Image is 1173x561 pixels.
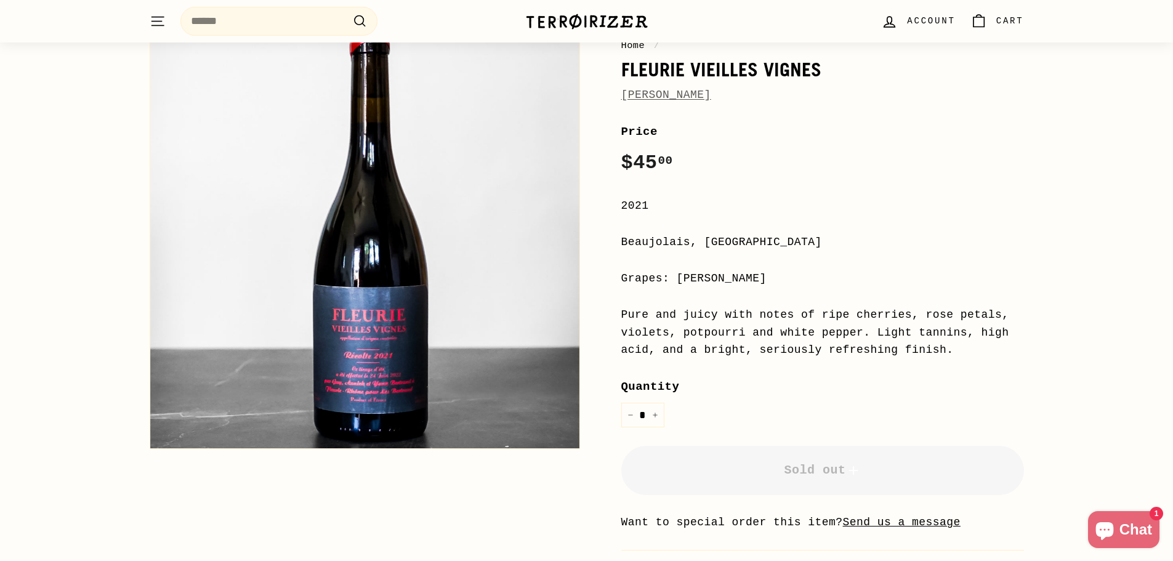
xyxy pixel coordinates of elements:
[621,89,711,101] a: [PERSON_NAME]
[621,197,1024,215] div: 2021
[621,270,1024,288] div: Grapes: [PERSON_NAME]
[621,123,1024,141] label: Price
[621,233,1024,251] div: Beaujolais, [GEOGRAPHIC_DATA]
[907,14,955,28] span: Account
[874,3,962,39] a: Account
[621,151,673,174] span: $45
[621,59,1024,80] h1: Fleurie Vieilles Vignes
[621,306,1024,359] div: Pure and juicy with notes of ripe cherries, rose petals, violets, potpourri and white pepper. Lig...
[996,14,1024,28] span: Cart
[658,154,672,167] sup: 00
[1084,511,1163,551] inbox-online-store-chat: Shopify online store chat
[843,516,961,528] a: Send us a message
[646,403,664,428] button: Increase item quantity by one
[621,377,1024,396] label: Quantity
[651,40,663,51] span: /
[784,463,860,477] span: Sold out
[621,446,1024,495] button: Sold out
[621,38,1024,53] nav: breadcrumbs
[963,3,1031,39] a: Cart
[150,19,579,448] img: Fleurie Vieilles Vignes
[621,40,645,51] a: Home
[621,403,640,428] button: Reduce item quantity by one
[621,403,664,428] input: quantity
[621,514,1024,531] li: Want to special order this item?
